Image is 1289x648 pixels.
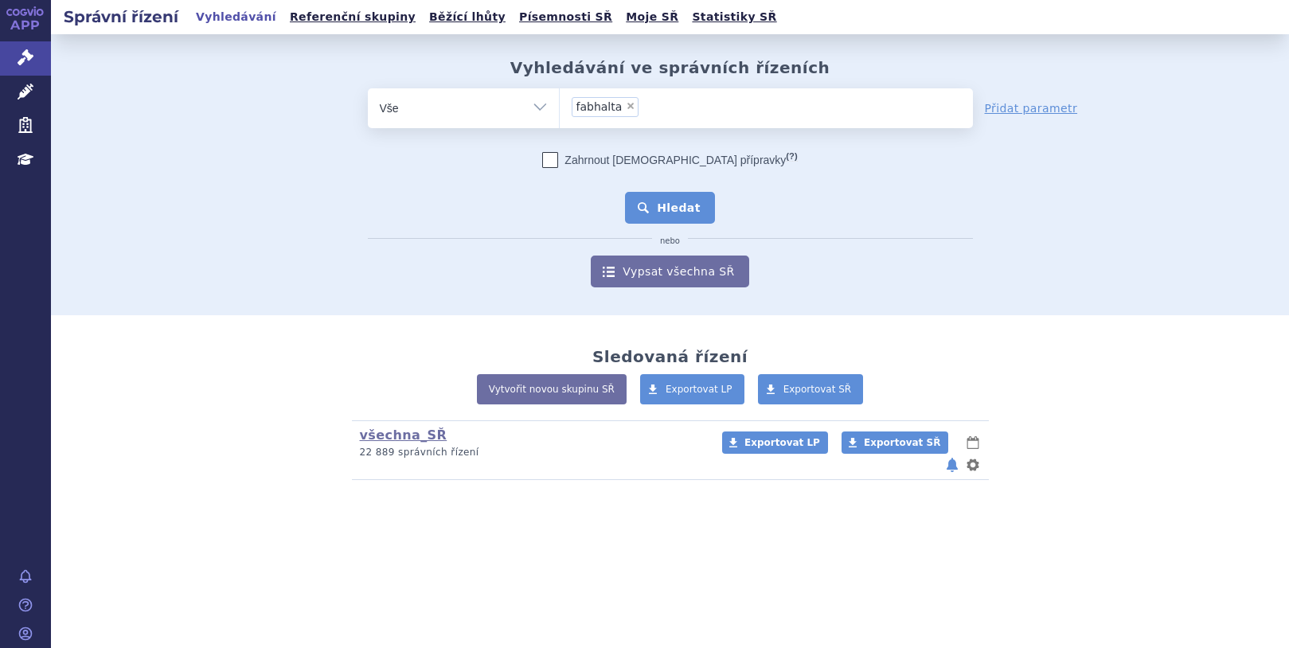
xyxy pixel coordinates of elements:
[626,101,635,111] span: ×
[591,256,748,287] a: Vypsat všechna SŘ
[477,374,627,404] a: Vytvořit novou skupinu SŘ
[621,6,683,28] a: Moje SŘ
[514,6,617,28] a: Písemnosti SŘ
[944,455,960,474] button: notifikace
[786,151,797,162] abbr: (?)
[285,6,420,28] a: Referenční skupiny
[625,192,715,224] button: Hledat
[191,6,281,28] a: Vyhledávání
[640,374,744,404] a: Exportovat LP
[360,427,447,443] a: všechna_SŘ
[576,101,623,112] span: fabhalta
[783,384,852,395] span: Exportovat SŘ
[758,374,864,404] a: Exportovat SŘ
[687,6,781,28] a: Statistiky SŘ
[592,347,748,366] h2: Sledovaná řízení
[424,6,510,28] a: Běžící lhůty
[643,96,719,116] input: fabhalta
[652,236,688,246] i: nebo
[666,384,732,395] span: Exportovat LP
[510,58,830,77] h2: Vyhledávání ve správních řízeních
[985,100,1078,116] a: Přidat parametr
[360,446,701,459] p: 22 889 správních řízení
[542,152,797,168] label: Zahrnout [DEMOGRAPHIC_DATA] přípravky
[965,455,981,474] button: nastavení
[51,6,191,28] h2: Správní řízení
[744,437,820,448] span: Exportovat LP
[842,431,948,454] a: Exportovat SŘ
[864,437,940,448] span: Exportovat SŘ
[722,431,828,454] a: Exportovat LP
[965,433,981,452] button: lhůty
